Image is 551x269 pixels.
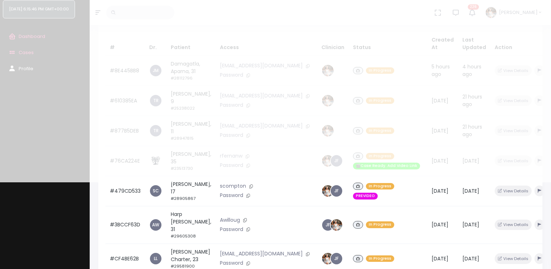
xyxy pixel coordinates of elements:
small: #29605308 [171,233,196,239]
a: JF [331,185,342,197]
td: #3BCCF63D [105,206,145,244]
span: In Progress [366,255,394,262]
span: [DATE] [432,187,448,194]
a: JF [331,253,342,264]
span: [DATE] [432,221,448,228]
p: Password [220,226,313,234]
td: #479CD533 [105,176,145,206]
button: View Details [495,186,532,196]
span: In Progress [366,183,394,190]
td: Harp [PERSON_NAME], 31 [166,206,216,244]
a: SC [150,185,161,197]
p: Password [220,259,313,267]
p: scompton [220,182,313,190]
small: #28905867 [171,196,196,201]
a: AW [150,219,161,231]
span: [DATE] [462,221,479,228]
button: View Details [495,253,532,264]
span: PREVIDEO [353,193,378,200]
button: View Details [495,220,532,230]
p: Password [220,192,313,200]
small: #29581900 [171,263,195,269]
td: [PERSON_NAME], 17 [166,176,216,206]
span: [DATE] [432,255,448,262]
span: [DATE] [462,187,479,194]
span: [DATE] [462,255,479,262]
a: LL [150,253,161,264]
p: Awilloug [220,216,313,224]
a: JF [322,219,334,231]
p: [EMAIL_ADDRESS][DOMAIN_NAME] [220,250,313,258]
span: In Progress [366,221,394,228]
